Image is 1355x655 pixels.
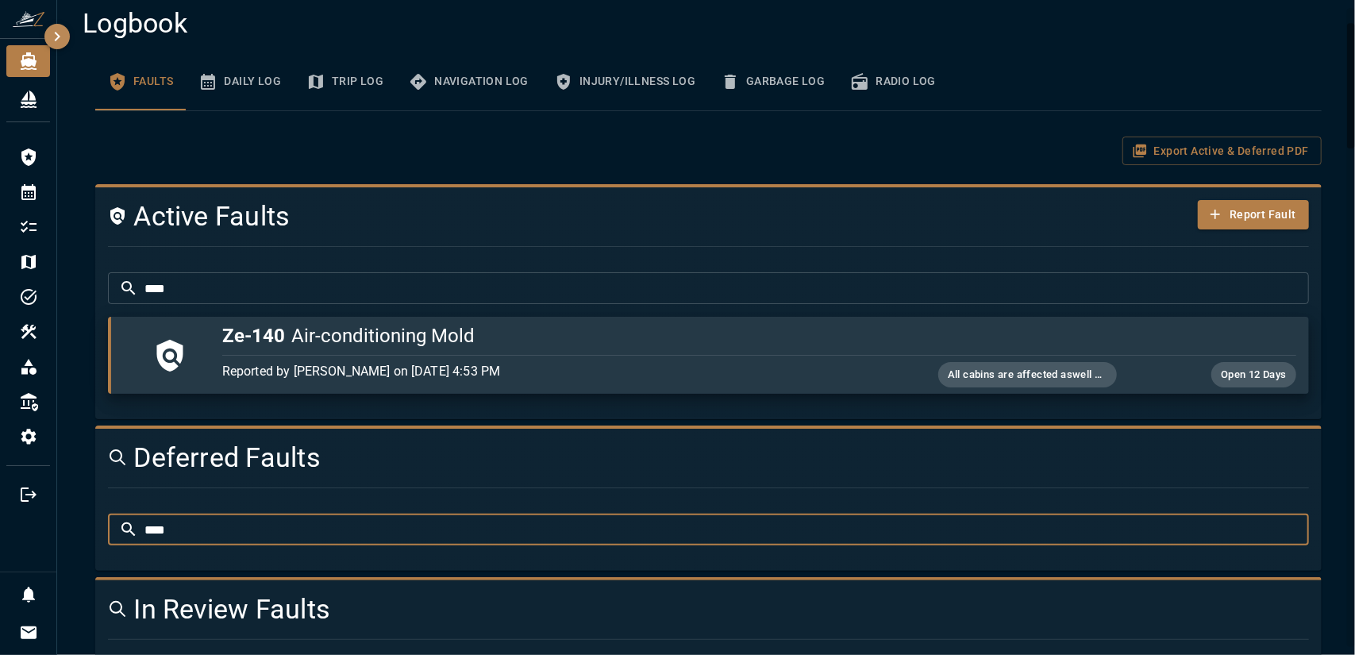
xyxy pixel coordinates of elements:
[6,246,50,278] li: Trips
[13,617,44,649] button: Invitations
[938,366,1118,384] span: All cabins are affected aswell as the saloon. Bildges seem to be unaffected
[6,386,50,418] li: Compliance
[108,317,1309,394] button: Ze-140Air-conditioning MoldReported by [PERSON_NAME] on [DATE] 4:53 PMAll cabins are affected asw...
[222,323,1296,349] h5: Air-conditioning Mold
[6,141,50,173] div: Logbook
[1198,200,1309,229] button: Report Fault
[6,45,50,77] div: Zeahorse
[6,281,50,313] li: Tasks
[1211,366,1296,384] span: Open 12 Days
[95,53,1322,110] div: basic tabs example
[294,53,396,110] button: Trip Log
[708,53,837,110] button: Garbage Log
[108,441,1107,475] h4: Deferred Faults
[396,53,541,110] button: Navigation Log
[13,11,44,27] img: ZeaFarer Logo
[6,83,50,115] div: Fleet
[13,579,44,611] button: Notifications
[95,53,186,110] button: Faults
[837,53,949,110] button: Radio Log
[108,200,1107,233] h4: Active Faults
[541,53,708,110] button: Injury/Illness Log
[6,176,50,208] li: Calendar
[6,421,50,453] div: Configuration
[6,211,50,243] li: Checklists
[222,362,938,381] p: Reported by [PERSON_NAME] on [DATE] 4:53 PM
[108,593,1107,626] h4: In Review Faults
[1122,137,1322,166] button: Export Active & Deferred PDF
[83,7,1322,40] h4: Logbook
[222,325,285,347] span: Ze-140
[6,351,50,383] div: Inventory
[6,479,50,511] li: Logout
[186,53,294,110] button: Daily Log
[6,316,50,348] li: Equipment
